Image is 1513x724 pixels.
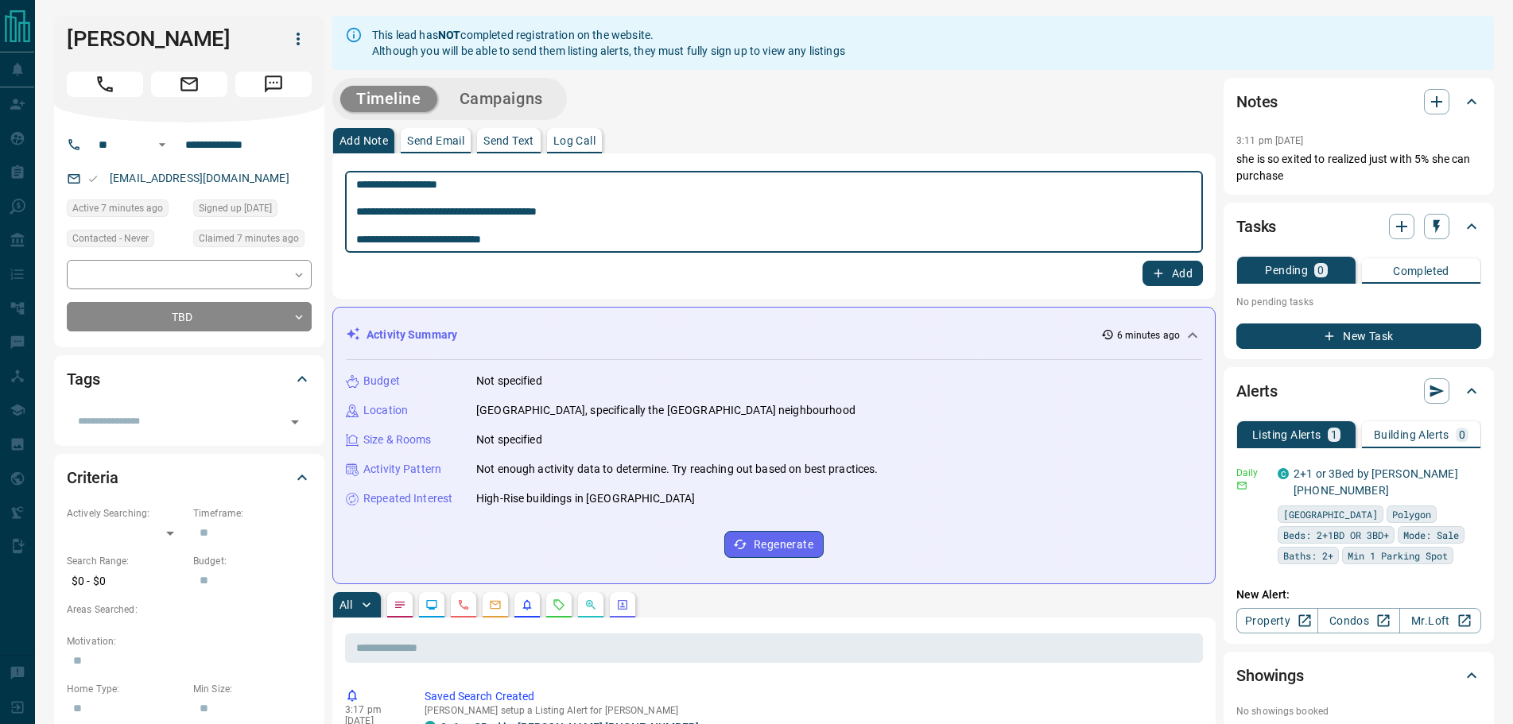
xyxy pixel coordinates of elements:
p: Daily [1236,466,1268,480]
span: Signed up [DATE] [199,200,272,216]
button: Add [1143,261,1203,286]
p: 0 [1459,429,1465,440]
strong: NOT [438,29,460,41]
button: Open [153,135,172,154]
svg: Email [1236,480,1247,491]
span: Message [235,72,312,97]
svg: Opportunities [584,598,597,611]
p: Repeated Interest [363,490,452,507]
a: 2+1 or 3Bed by [PERSON_NAME] [PHONE_NUMBER] [1294,467,1458,497]
div: Alerts [1236,372,1481,410]
p: Size & Rooms [363,432,432,448]
p: 3:17 pm [345,704,401,715]
svg: Notes [394,598,406,611]
p: Saved Search Created [425,688,1197,705]
p: Not specified [476,373,542,389]
span: Mode: Sale [1403,527,1459,543]
p: Areas Searched: [67,602,312,617]
p: Listing Alerts [1252,429,1321,440]
svg: Requests [553,598,565,611]
p: 1 [1331,429,1337,440]
div: Activity Summary6 minutes ago [346,320,1202,350]
p: Search Range: [67,554,185,568]
div: Wed Aug 13 2025 [67,199,185,222]
p: High-Rise buildings in [GEOGRAPHIC_DATA] [476,490,695,507]
p: Building Alerts [1374,429,1449,440]
p: No pending tasks [1236,290,1481,314]
span: Claimed 7 minutes ago [199,230,299,246]
div: Tags [67,360,312,398]
p: Timeframe: [193,506,312,521]
span: Beds: 2+1BD OR 3BD+ [1283,527,1389,543]
div: Wed Aug 13 2025 [193,230,312,252]
div: Tasks [1236,207,1481,246]
p: Send Text [483,135,534,146]
p: $0 - $0 [67,568,185,594]
p: Budget [363,373,400,389]
svg: Emails [489,598,502,611]
p: 6 minutes ago [1117,328,1180,343]
div: condos.ca [1278,468,1289,479]
a: Condos [1317,608,1399,633]
p: Actively Searching: [67,506,185,521]
p: Pending [1265,265,1308,276]
svg: Agent Actions [616,598,629,611]
span: Active 7 minutes ago [72,200,163,216]
h2: Tags [67,366,99,392]
p: Send Email [407,135,464,146]
p: Log Call [553,135,596,146]
span: Contacted - Never [72,230,149,246]
p: All [339,599,352,610]
span: Call [67,72,143,97]
h2: Criteria [67,465,118,490]
p: New Alert: [1236,587,1481,603]
button: New Task [1236,323,1481,349]
h2: Notes [1236,89,1278,114]
p: No showings booked [1236,704,1481,718]
p: Add Note [339,135,388,146]
p: Home Type: [67,682,185,696]
p: Motivation: [67,634,312,649]
p: Not enough activity data to determine. Try reaching out based on best practices. [476,461,879,478]
div: Showings [1236,656,1481,695]
a: Property [1236,608,1318,633]
svg: Calls [457,598,470,611]
svg: Lead Browsing Activity [425,598,438,611]
svg: Listing Alerts [521,598,533,611]
p: Completed [1393,265,1449,277]
p: [PERSON_NAME] setup a Listing Alert for [PERSON_NAME] [425,705,1197,716]
button: Regenerate [724,531,824,558]
a: Mr.Loft [1399,608,1481,633]
span: Baths: 2+ [1283,548,1333,563]
div: This lead has completed registration on the website. Although you will be able to send them listi... [372,21,845,65]
p: Not specified [476,432,542,448]
h2: Alerts [1236,378,1278,404]
p: [GEOGRAPHIC_DATA], specifically the [GEOGRAPHIC_DATA] neighbourhood [476,402,855,419]
p: Activity Summary [367,327,457,343]
span: Polygon [1392,506,1431,522]
div: Criteria [67,459,312,497]
div: TBD [67,302,312,331]
span: [GEOGRAPHIC_DATA] [1283,506,1378,522]
p: 0 [1317,265,1324,276]
button: Open [284,411,306,433]
p: Activity Pattern [363,461,441,478]
h2: Showings [1236,663,1304,688]
h1: [PERSON_NAME] [67,26,261,52]
h2: Tasks [1236,214,1276,239]
p: 3:11 pm [DATE] [1236,135,1304,146]
p: Min Size: [193,682,312,696]
button: Timeline [340,86,437,112]
div: Notes [1236,83,1481,121]
button: Campaigns [444,86,559,112]
span: Email [151,72,227,97]
a: [EMAIL_ADDRESS][DOMAIN_NAME] [110,172,289,184]
div: Sun Sep 12 2021 [193,199,312,222]
p: Budget: [193,554,312,568]
svg: Email Valid [87,173,99,184]
span: Min 1 Parking Spot [1348,548,1448,563]
p: Location [363,402,408,419]
p: she is so exited to realized just with 5% she can purchase [1236,151,1481,184]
